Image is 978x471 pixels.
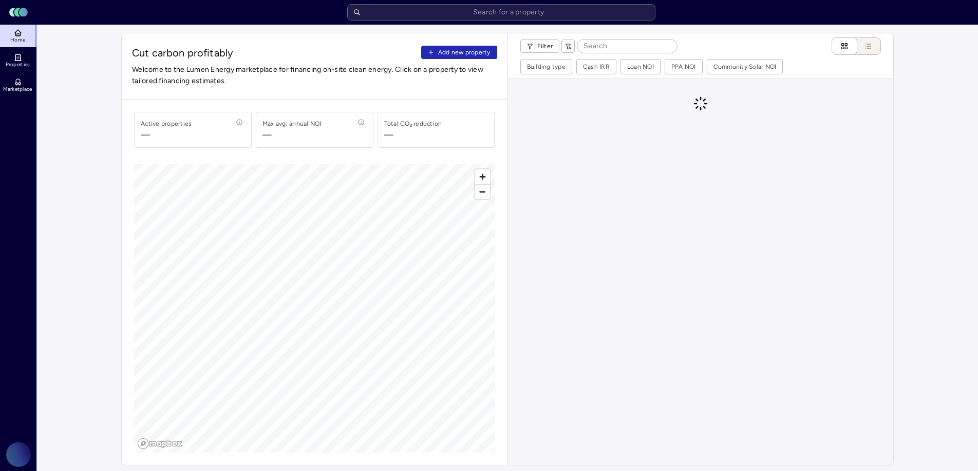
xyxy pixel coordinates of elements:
[384,119,442,129] div: Total CO₂ reduction
[3,86,32,92] span: Marketplace
[832,37,857,55] button: Cards view
[6,62,30,68] span: Properties
[438,47,491,57] span: Add new property
[583,62,610,72] div: Cash IRR
[475,185,490,199] span: Zoom out
[134,164,495,453] canvas: Map
[577,60,616,74] button: Cash IRR
[713,62,777,72] div: Community Solar NOI
[707,60,783,74] button: Community Solar NOI
[141,119,192,129] div: Active properties
[10,37,25,43] span: Home
[577,40,677,53] input: Search
[665,60,702,74] button: PPA NOI
[132,64,497,87] span: Welcome to the Lumen Energy marketplace for financing on-site clean energy. Click on a property t...
[137,438,182,449] a: Mapbox logo
[347,4,655,21] input: Search for a property
[262,119,322,129] div: Max avg. annual NOI
[421,46,497,59] button: Add new property
[671,62,696,72] div: PPA NOI
[384,129,393,141] div: —
[621,60,660,74] button: Loan NOI
[527,62,566,72] div: Building type
[520,40,560,53] button: Filter
[475,184,490,199] button: Zoom out
[141,129,192,141] span: —
[847,37,881,55] button: List view
[132,46,417,60] span: Cut carbon profitably
[627,62,654,72] div: Loan NOI
[475,169,490,184] button: Zoom in
[262,129,322,141] span: —
[537,41,553,51] span: Filter
[521,60,572,74] button: Building type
